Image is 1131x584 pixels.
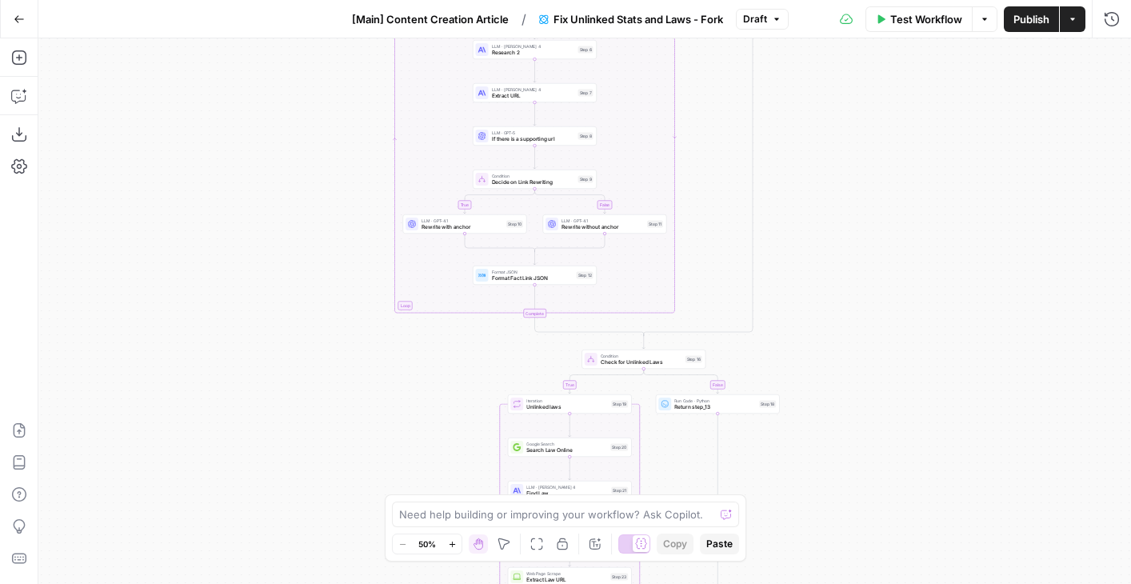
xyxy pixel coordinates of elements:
[418,538,436,550] span: 50%
[865,6,972,32] button: Test Workflow
[473,83,597,102] div: LLM · [PERSON_NAME] 4Extract URLStep 7
[492,178,575,186] span: Decide on Link Rewriting
[569,414,571,437] g: Edge from step_19 to step_20
[543,214,667,234] div: LLM · GPT-4.1Rewrite without anchorStep 11
[578,176,593,183] div: Step 9
[473,266,597,285] div: Format JSONFormat Fact Link JSONStep 12
[534,146,536,169] g: Edge from step_8 to step_9
[1004,6,1059,32] button: Publish
[422,218,503,224] span: LLM · GPT-4.1
[465,234,535,252] g: Edge from step_10 to step_9-conditional-end
[663,537,687,551] span: Copy
[535,189,606,214] g: Edge from step_9 to step_11
[526,441,607,447] span: Google Search
[530,6,733,32] button: Fix Unlinked Stats and Laws - Fork
[534,250,536,266] g: Edge from step_9-conditional-end to step_12
[492,49,575,57] span: Research 2
[492,43,575,50] span: LLM · [PERSON_NAME] 4
[522,10,526,29] span: /
[403,214,527,234] div: LLM · GPT-4.1Rewrite with anchorStep 10
[492,135,575,143] span: If there is a supporting url
[526,446,607,454] span: Search Law Online
[526,576,607,584] span: Extract Law URL
[534,16,536,39] g: Edge from step_5 to step_6
[506,221,523,228] div: Step 10
[523,309,546,318] div: Complete
[581,350,705,369] div: ConditionCheck for Unlinked LawsStep 16
[611,487,628,494] div: Step 21
[578,133,593,140] div: Step 8
[526,398,608,404] span: Iteration
[535,318,644,336] g: Edge from step_3-iteration-end to step_13-conditional-end
[554,11,723,27] span: Fix Unlinked Stats and Laws - Fork
[352,11,509,27] span: [Main] Content Creation Article
[569,457,571,480] g: Edge from step_20 to step_21
[492,130,575,136] span: LLM · GPT-5
[578,90,593,97] div: Step 7
[700,534,739,554] button: Paste
[534,59,536,82] g: Edge from step_6 to step_7
[657,534,693,554] button: Copy
[569,543,571,566] g: Edge from step_22 to step_23
[492,173,575,179] span: Condition
[610,444,628,451] div: Step 20
[473,126,597,146] div: LLM · GPT-5If there is a supporting urlStep 8
[342,6,518,32] button: [Main] Content Creation Article
[508,438,632,457] div: Google SearchSearch Law OnlineStep 20
[422,223,503,231] span: Rewrite with anchor
[535,234,605,252] g: Edge from step_11 to step_9-conditional-end
[473,309,597,318] div: Complete
[611,401,628,408] div: Step 19
[674,403,756,411] span: Return step_13
[526,490,608,498] span: Find Law
[674,398,756,404] span: Run Code · Python
[492,92,575,100] span: Extract URL
[534,102,536,126] g: Edge from step_7 to step_8
[562,223,644,231] span: Rewrite without anchor
[642,334,645,350] g: Edge from step_13-conditional-end to step_16
[578,46,593,54] div: Step 6
[743,12,767,26] span: Draft
[736,9,789,30] button: Draft
[464,189,535,214] g: Edge from step_9 to step_10
[577,272,593,279] div: Step 12
[508,394,632,414] div: IterationUnlinked lawsStep 19
[526,403,608,411] span: Unlinked laws
[647,221,663,228] div: Step 11
[1013,11,1049,27] span: Publish
[685,356,702,363] div: Step 16
[492,86,575,93] span: LLM · [PERSON_NAME] 4
[473,40,597,59] div: LLM · [PERSON_NAME] 4Research 2Step 6
[890,11,962,27] span: Test Workflow
[492,269,573,275] span: Format JSON
[492,274,573,282] span: Format Fact Link JSON
[610,574,628,581] div: Step 23
[473,170,597,189] div: ConditionDecide on Link RewritingStep 9
[706,537,733,551] span: Paste
[569,369,644,394] g: Edge from step_16 to step_19
[508,481,632,500] div: LLM · [PERSON_NAME] 4Find LawStep 21
[562,218,644,224] span: LLM · GPT-4.1
[656,394,780,414] div: Run Code · PythonReturn step_13Step 18
[601,358,682,366] span: Check for Unlinked Laws
[601,353,682,359] span: Condition
[644,369,719,394] g: Edge from step_16 to step_18
[759,401,776,408] div: Step 18
[526,484,608,490] span: LLM · [PERSON_NAME] 4
[526,570,607,577] span: Web Page Scrape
